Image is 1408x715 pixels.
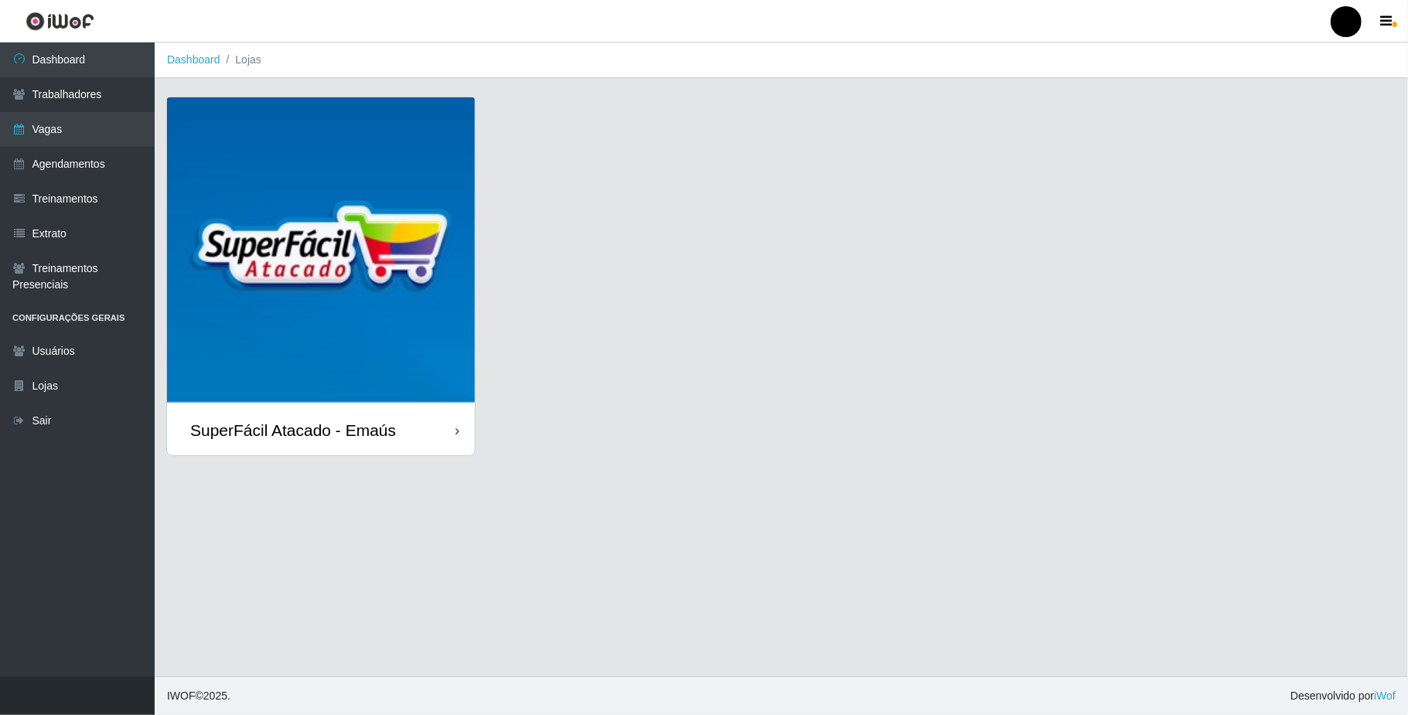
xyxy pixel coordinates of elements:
[1374,689,1396,702] a: iWof
[167,97,475,455] a: SuperFácil Atacado - Emaús
[155,43,1408,78] nav: breadcrumb
[1290,688,1396,704] span: Desenvolvido por
[167,53,220,66] a: Dashboard
[167,689,196,702] span: IWOF
[167,97,475,405] img: cardImg
[190,420,396,440] div: SuperFácil Atacado - Emaús
[220,52,261,68] li: Lojas
[167,688,230,704] span: © 2025 .
[26,12,94,31] img: CoreUI Logo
